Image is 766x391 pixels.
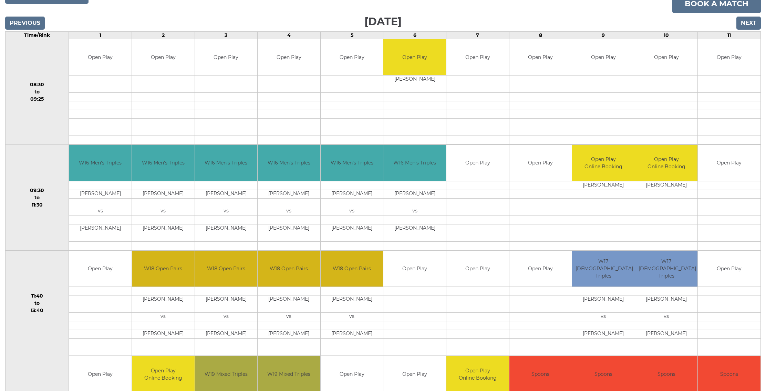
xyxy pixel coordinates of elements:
[736,17,761,30] input: Next
[572,145,635,181] td: Open Play Online Booking
[383,145,446,181] td: W16 Men's Triples
[132,145,195,181] td: W16 Men's Triples
[321,224,383,233] td: [PERSON_NAME]
[698,31,761,39] td: 11
[446,39,509,76] td: Open Play
[321,190,383,198] td: [PERSON_NAME]
[132,207,195,215] td: vs
[132,224,195,233] td: [PERSON_NAME]
[635,39,698,76] td: Open Play
[132,39,195,76] td: Open Play
[195,251,258,287] td: W18 Open Pairs
[6,145,69,251] td: 09:30 to 11:30
[383,224,446,233] td: [PERSON_NAME]
[698,39,760,76] td: Open Play
[698,145,760,181] td: Open Play
[195,31,258,39] td: 3
[635,330,698,339] td: [PERSON_NAME]
[321,313,383,321] td: vs
[509,145,572,181] td: Open Play
[635,31,698,39] td: 10
[258,207,320,215] td: vs
[635,145,698,181] td: Open Play Online Booking
[69,145,132,181] td: W16 Men's Triples
[258,330,320,339] td: [PERSON_NAME]
[383,207,446,215] td: vs
[195,39,258,76] td: Open Play
[195,190,258,198] td: [PERSON_NAME]
[258,39,320,76] td: Open Play
[320,31,383,39] td: 5
[5,17,45,30] input: Previous
[698,251,760,287] td: Open Play
[6,31,69,39] td: Time/Rink
[509,39,572,76] td: Open Play
[383,251,446,287] td: Open Play
[69,39,132,76] td: Open Play
[69,224,132,233] td: [PERSON_NAME]
[258,31,321,39] td: 4
[258,251,320,287] td: W18 Open Pairs
[635,251,698,287] td: W17 [DEMOGRAPHIC_DATA] Triples
[321,145,383,181] td: W16 Men's Triples
[6,250,69,356] td: 11:40 to 13:40
[132,313,195,321] td: vs
[69,251,132,287] td: Open Play
[132,31,195,39] td: 2
[572,295,635,304] td: [PERSON_NAME]
[69,207,132,215] td: vs
[509,31,572,39] td: 8
[635,295,698,304] td: [PERSON_NAME]
[383,39,446,76] td: Open Play
[446,31,509,39] td: 7
[446,145,509,181] td: Open Play
[635,313,698,321] td: vs
[6,39,69,145] td: 08:30 to 09:25
[383,31,446,39] td: 6
[321,330,383,339] td: [PERSON_NAME]
[69,190,132,198] td: [PERSON_NAME]
[132,251,195,287] td: W18 Open Pairs
[383,76,446,84] td: [PERSON_NAME]
[572,181,635,190] td: [PERSON_NAME]
[321,207,383,215] td: vs
[195,145,258,181] td: W16 Men's Triples
[132,295,195,304] td: [PERSON_NAME]
[572,251,635,287] td: W17 [DEMOGRAPHIC_DATA] Triples
[132,330,195,339] td: [PERSON_NAME]
[195,224,258,233] td: [PERSON_NAME]
[258,313,320,321] td: vs
[69,31,132,39] td: 1
[321,295,383,304] td: [PERSON_NAME]
[195,313,258,321] td: vs
[258,295,320,304] td: [PERSON_NAME]
[258,145,320,181] td: W16 Men's Triples
[572,330,635,339] td: [PERSON_NAME]
[132,190,195,198] td: [PERSON_NAME]
[321,39,383,76] td: Open Play
[572,39,635,76] td: Open Play
[509,251,572,287] td: Open Play
[446,251,509,287] td: Open Play
[258,224,320,233] td: [PERSON_NAME]
[383,190,446,198] td: [PERSON_NAME]
[572,31,635,39] td: 9
[195,207,258,215] td: vs
[635,181,698,190] td: [PERSON_NAME]
[321,251,383,287] td: W18 Open Pairs
[258,190,320,198] td: [PERSON_NAME]
[572,313,635,321] td: vs
[195,330,258,339] td: [PERSON_NAME]
[195,295,258,304] td: [PERSON_NAME]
